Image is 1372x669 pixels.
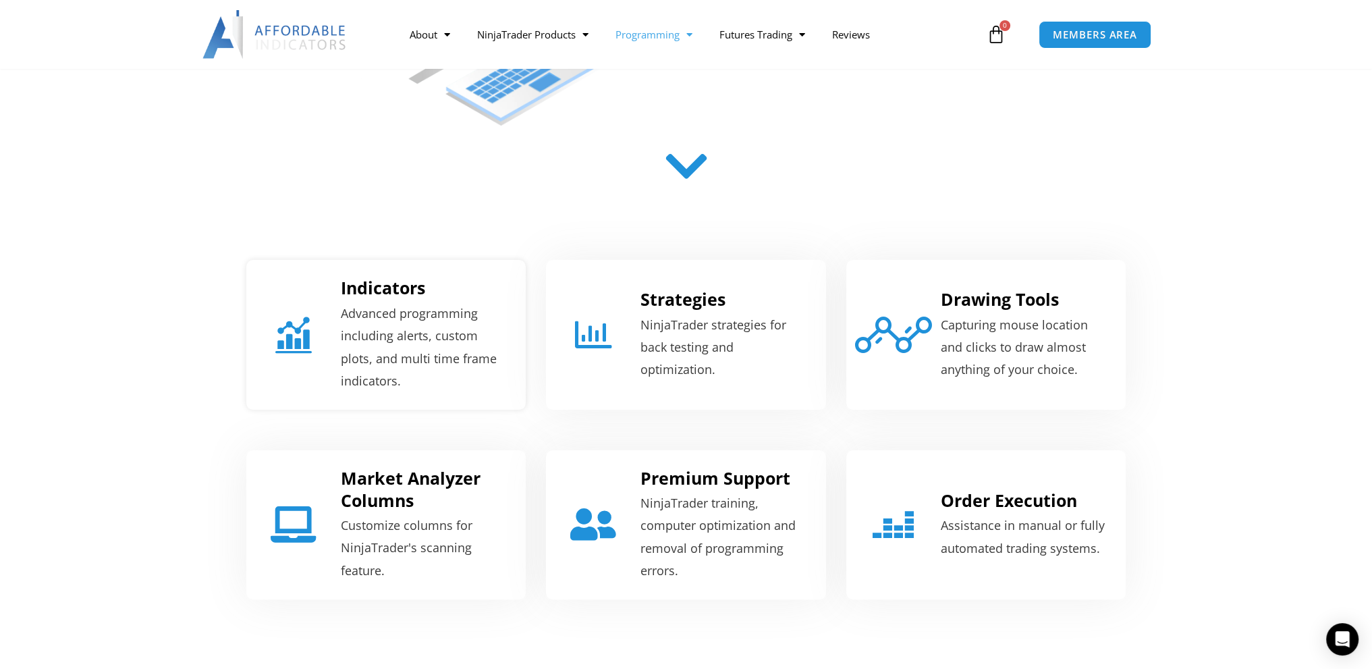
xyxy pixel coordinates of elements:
[640,492,808,583] p: NinjaTrader training, computer optimization and removal of programming errors.
[341,466,481,512] a: Market Analyzer Columns
[941,288,1059,311] a: Drawing Tools
[863,494,924,555] a: Order Execution
[640,288,725,311] a: Strategies
[1039,21,1151,49] a: MEMBERS AREA
[601,19,705,50] a: Programming
[941,514,1109,560] p: Assistance in manual or fully automated trading systems.
[640,314,808,381] p: NinjaTrader strategies for back testing and optimization.
[395,19,463,50] a: About
[563,304,624,365] a: Strategies
[463,19,601,50] a: NinjaTrader Products
[341,276,425,299] a: Indicators
[395,19,983,50] nav: Menu
[941,314,1109,381] p: Capturing mouse location and clicks to draw almost anything of your choice.
[1053,30,1137,40] span: MEMBERS AREA
[563,494,624,555] a: Premium Support
[863,304,924,365] a: Drawing Tools
[202,10,348,59] img: LogoAI | Affordable Indicators – NinjaTrader
[941,489,1077,512] a: Order Execution
[818,19,883,50] a: Reviews
[966,15,1026,54] a: 0
[341,302,509,393] p: Advanced programming including alerts, custom plots, and multi time frame indicators.
[705,19,818,50] a: Futures Trading
[263,494,324,555] a: Market Analyzer Columns
[263,304,324,365] a: Indicators
[999,20,1010,31] span: 0
[640,466,790,489] a: Premium Support
[341,514,509,582] p: Customize columns for NinjaTrader's scanning feature.
[1326,623,1359,655] div: Open Intercom Messenger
